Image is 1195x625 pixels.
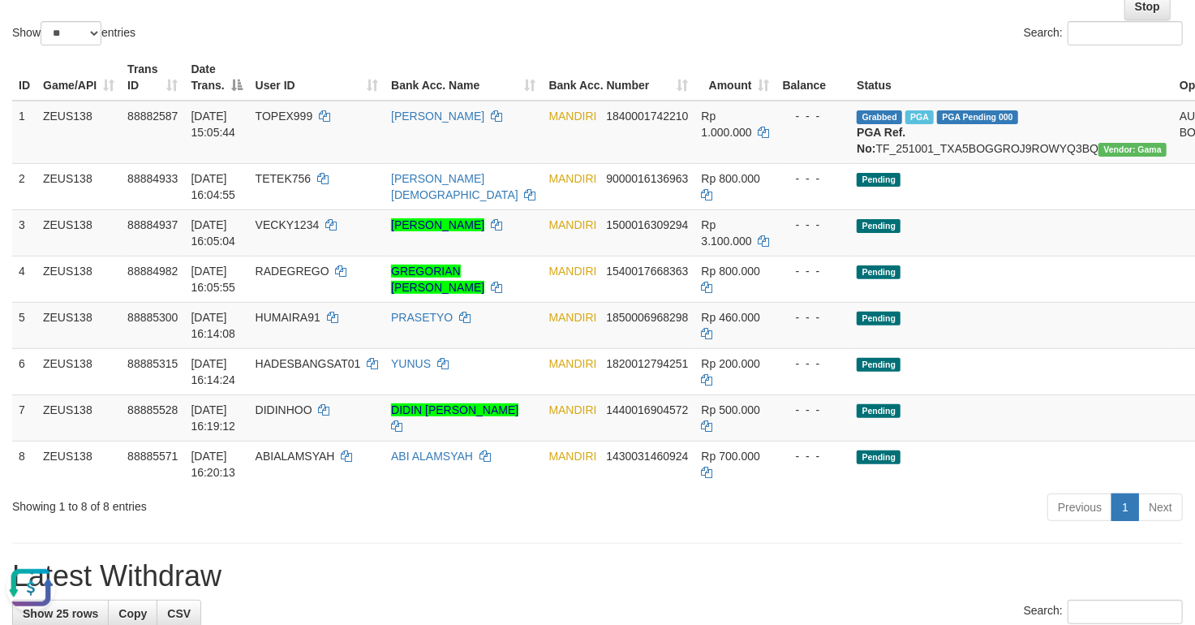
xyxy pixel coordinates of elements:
span: RADEGREGO [256,265,329,278]
b: PGA Ref. No: [857,126,905,155]
span: Copy 1430031460924 to clipboard [606,450,688,463]
div: - - - [783,356,845,372]
span: Rp 800.000 [702,172,760,185]
td: ZEUS138 [37,256,121,302]
span: 88882587 [127,110,178,123]
td: ZEUS138 [37,302,121,348]
th: Game/API: activate to sort column ascending [37,54,121,101]
th: User ID: activate to sort column ascending [249,54,385,101]
span: MANDIRI [549,265,597,278]
span: [DATE] 16:05:04 [191,218,235,248]
span: Rp 1.000.000 [702,110,752,139]
span: Copy [118,607,147,620]
span: MANDIRI [549,311,597,324]
a: PRASETYO [391,311,453,324]
span: 88885315 [127,357,178,370]
span: 88884982 [127,265,178,278]
span: 88884937 [127,218,178,231]
span: [DATE] 16:14:24 [191,357,235,386]
span: TOPEX999 [256,110,313,123]
td: 3 [12,209,37,256]
span: [DATE] 16:04:55 [191,172,235,201]
th: Amount: activate to sort column ascending [695,54,776,101]
input: Search: [1068,600,1183,624]
a: [PERSON_NAME] [391,110,484,123]
span: DIDINHOO [256,403,312,416]
td: 1 [12,101,37,164]
button: Open LiveChat chat widget [6,6,55,55]
span: Rp 460.000 [702,311,760,324]
td: 7 [12,394,37,441]
span: Pending [857,312,901,325]
a: GREGORIAN [PERSON_NAME] [391,265,484,294]
th: Bank Acc. Number: activate to sort column ascending [543,54,695,101]
span: Pending [857,404,901,418]
span: [DATE] 16:20:13 [191,450,235,479]
div: - - - [783,402,845,418]
span: VECKY1234 [256,218,320,231]
span: 88885528 [127,403,178,416]
span: 88885571 [127,450,178,463]
span: Copy 1820012794251 to clipboard [606,357,688,370]
span: PGA Pending [937,110,1018,124]
th: Bank Acc. Name: activate to sort column ascending [385,54,542,101]
span: Rp 200.000 [702,357,760,370]
a: Next [1138,494,1183,521]
span: MANDIRI [549,450,597,463]
span: CSV [167,607,191,620]
td: TF_251001_TXA5BOGGROJ9ROWYQ3BQ [850,101,1173,164]
span: Pending [857,219,901,233]
a: [PERSON_NAME][DEMOGRAPHIC_DATA] [391,172,518,201]
span: Copy 1840001742210 to clipboard [606,110,688,123]
span: Copy 1540017668363 to clipboard [606,265,688,278]
td: 8 [12,441,37,487]
td: ZEUS138 [37,394,121,441]
div: - - - [783,170,845,187]
th: Trans ID: activate to sort column ascending [121,54,184,101]
div: - - - [783,108,845,124]
td: ZEUS138 [37,101,121,164]
span: Pending [857,173,901,187]
span: Vendor URL: https://trx31.1velocity.biz [1098,143,1167,157]
td: ZEUS138 [37,348,121,394]
span: Pending [857,265,901,279]
a: 1 [1111,494,1139,521]
input: Search: [1068,21,1183,45]
td: ZEUS138 [37,209,121,256]
h1: Latest Withdraw [12,560,1183,593]
th: Balance [776,54,851,101]
span: ABIALAMSYAH [256,450,335,463]
span: 88885300 [127,311,178,324]
label: Search: [1024,21,1183,45]
a: Previous [1047,494,1112,521]
span: Copy 1850006968298 to clipboard [606,311,688,324]
span: 88884933 [127,172,178,185]
span: HUMAIRA91 [256,311,320,324]
select: Showentries [41,21,101,45]
span: Rp 3.100.000 [702,218,752,248]
th: Status [850,54,1173,101]
div: - - - [783,217,845,233]
span: Pending [857,358,901,372]
span: [DATE] 16:19:12 [191,403,235,433]
span: MANDIRI [549,110,597,123]
span: MANDIRI [549,172,597,185]
div: - - - [783,263,845,279]
span: Marked by aafnoeunsreypich [905,110,934,124]
a: [PERSON_NAME] [391,218,484,231]
span: HADESBANGSAT01 [256,357,361,370]
td: 6 [12,348,37,394]
th: ID [12,54,37,101]
div: Showing 1 to 8 of 8 entries [12,492,486,515]
th: Date Trans.: activate to sort column descending [184,54,248,101]
td: ZEUS138 [37,441,121,487]
label: Show entries [12,21,135,45]
label: Search: [1024,600,1183,624]
span: Rp 700.000 [702,450,760,463]
div: - - - [783,448,845,464]
span: Rp 800.000 [702,265,760,278]
span: [DATE] 16:05:55 [191,265,235,294]
td: 4 [12,256,37,302]
span: Copy 1500016309294 to clipboard [606,218,688,231]
span: Grabbed [857,110,902,124]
